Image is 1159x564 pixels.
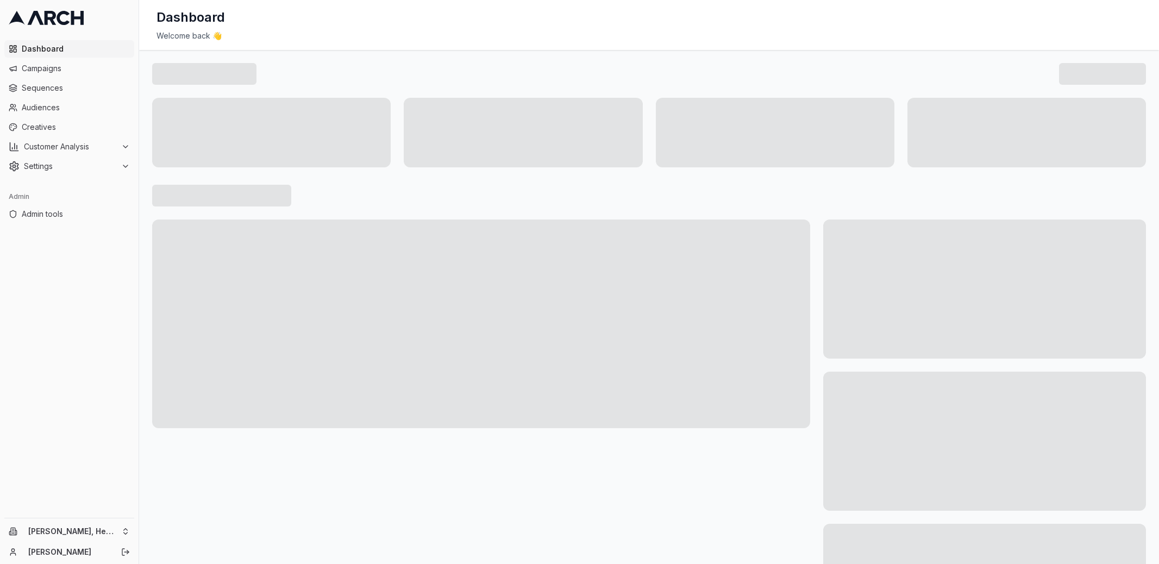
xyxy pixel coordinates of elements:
a: Audiences [4,99,134,116]
a: Creatives [4,118,134,136]
div: Welcome back 👋 [156,30,1142,41]
span: Sequences [22,83,130,93]
span: Audiences [22,102,130,113]
span: Creatives [22,122,130,133]
span: Admin tools [22,209,130,220]
button: Log out [118,544,133,560]
button: Settings [4,158,134,175]
a: Sequences [4,79,134,97]
span: [PERSON_NAME], Heating, Cooling and Drains [28,527,117,536]
a: Campaigns [4,60,134,77]
button: Customer Analysis [4,138,134,155]
span: Campaigns [22,63,130,74]
button: [PERSON_NAME], Heating, Cooling and Drains [4,523,134,540]
a: Dashboard [4,40,134,58]
div: Admin [4,188,134,205]
a: Admin tools [4,205,134,223]
h1: Dashboard [156,9,225,26]
span: Customer Analysis [24,141,117,152]
span: Dashboard [22,43,130,54]
a: [PERSON_NAME] [28,547,109,557]
span: Settings [24,161,117,172]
